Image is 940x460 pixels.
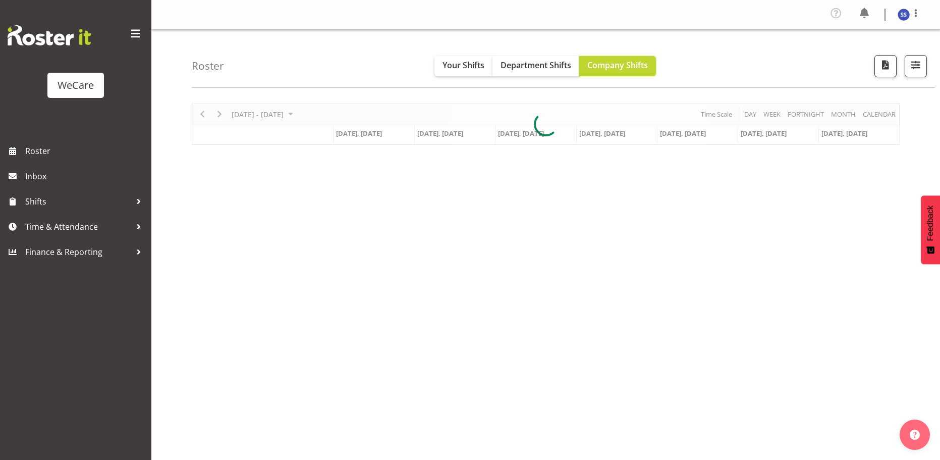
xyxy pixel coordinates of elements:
[874,55,897,77] button: Download a PDF of the roster according to the set date range.
[905,55,927,77] button: Filter Shifts
[921,195,940,264] button: Feedback - Show survey
[898,9,910,21] img: savita-savita11083.jpg
[926,206,935,241] span: Feedback
[910,430,920,440] img: help-xxl-2.png
[25,244,131,260] span: Finance & Reporting
[492,56,579,76] button: Department Shifts
[192,60,224,72] h4: Roster
[25,143,146,159] span: Roster
[8,25,91,45] img: Rosterit website logo
[58,78,94,93] div: WeCare
[501,60,571,71] span: Department Shifts
[443,60,484,71] span: Your Shifts
[25,169,146,184] span: Inbox
[587,60,648,71] span: Company Shifts
[25,219,131,234] span: Time & Attendance
[25,194,131,209] span: Shifts
[579,56,656,76] button: Company Shifts
[434,56,492,76] button: Your Shifts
